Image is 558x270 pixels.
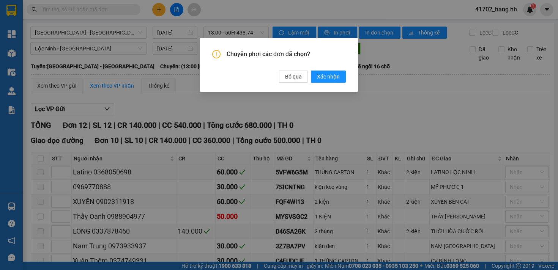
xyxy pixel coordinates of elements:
button: Xác nhận [311,71,346,83]
span: Xác nhận [317,72,340,81]
span: Chuyển phơi các đơn đã chọn? [227,50,346,58]
button: Bỏ qua [279,71,308,83]
span: exclamation-circle [212,50,221,58]
span: Bỏ qua [285,72,302,81]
